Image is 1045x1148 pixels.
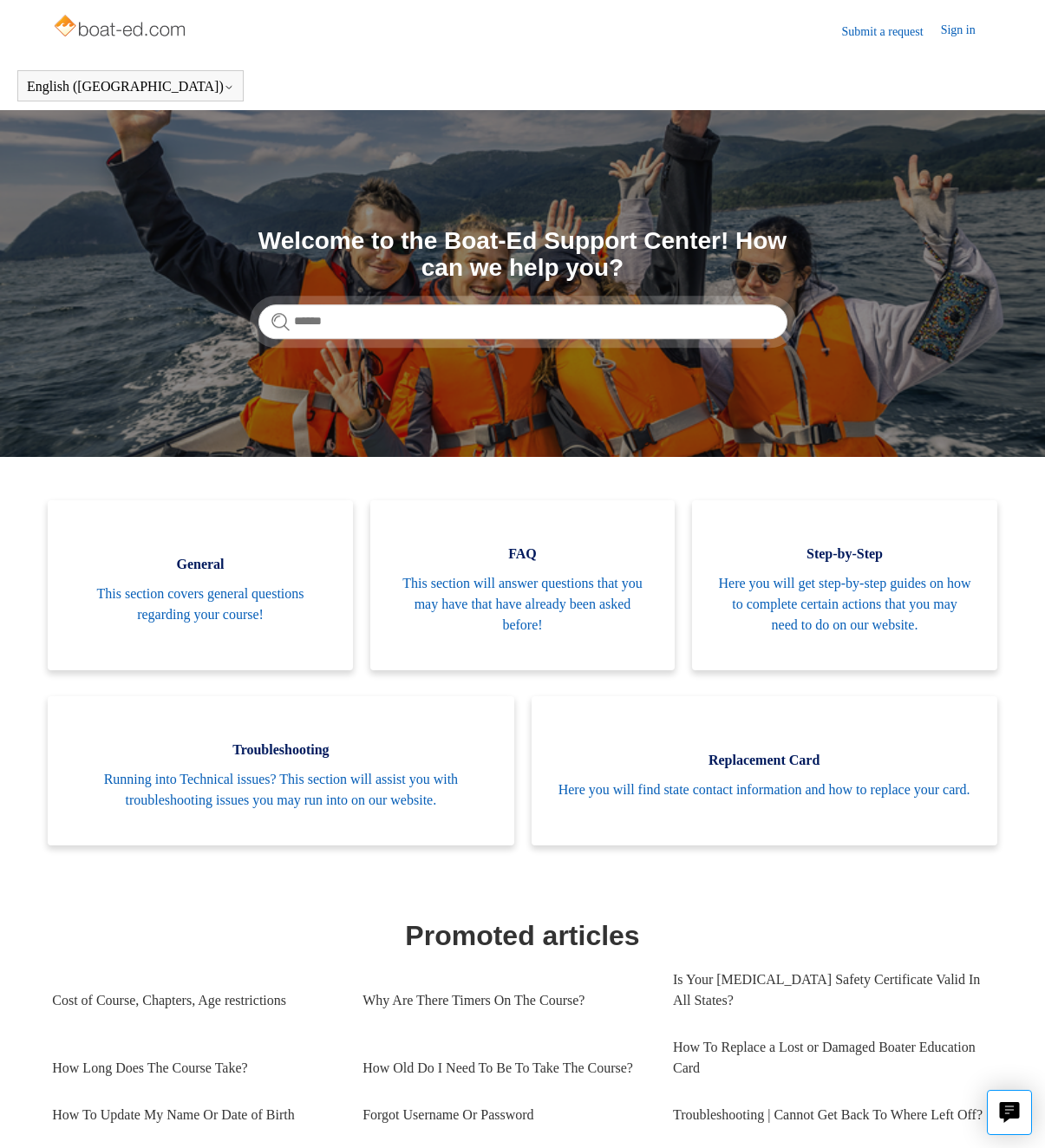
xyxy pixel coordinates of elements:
[362,1045,647,1092] a: How Old Do I Need To Be To Take The Course?
[718,573,971,636] span: Here you will get step-by-step guides on how to complete certain actions that you may need to do ...
[27,79,234,95] button: English ([GEOGRAPHIC_DATA])
[532,696,997,845] a: Replacement Card Here you will find state contact information and how to replace your card.
[74,740,487,760] span: Troubleshooting
[74,554,327,575] span: General
[52,977,336,1024] a: Cost of Course, Chapters, Age restrictions
[362,1092,647,1138] a: Forgot Username Or Password
[74,584,327,625] span: This section covers general questions regarding your course!
[48,696,513,845] a: Troubleshooting Running into Technical issues? This section will assist you with troubleshooting ...
[52,10,190,45] img: Boat-Ed Help Center home page
[370,500,676,670] a: FAQ This section will answer questions that you may have that have already been asked before!
[52,1045,336,1092] a: How Long Does The Course Take?
[941,21,993,42] a: Sign in
[258,304,787,339] input: Search
[362,977,647,1024] a: Why Are There Timers On The Course?
[718,544,971,564] span: Step-by-Step
[842,23,941,41] a: Submit a request
[396,573,650,636] span: This section will answer questions that you may have that have already been asked before!
[52,915,993,956] h1: Promoted articles
[48,500,353,670] a: General This section covers general questions regarding your course!
[74,769,487,811] span: Running into Technical issues? This section will assist you with troubleshooting issues you may r...
[673,1092,983,1138] a: Troubleshooting | Cannot Get Back To Where Left Off?
[692,500,997,670] a: Step-by-Step Here you will get step-by-step guides on how to complete certain actions that you ma...
[558,750,971,771] span: Replacement Card
[558,779,971,800] span: Here you will find state contact information and how to replace your card.
[673,1024,983,1092] a: How To Replace a Lost or Damaged Boater Education Card
[258,228,787,282] h1: Welcome to the Boat-Ed Support Center! How can we help you?
[396,544,650,564] span: FAQ
[987,1090,1032,1135] button: Live chat
[52,1092,336,1138] a: How To Update My Name Or Date of Birth
[673,956,983,1024] a: Is Your [MEDICAL_DATA] Safety Certificate Valid In All States?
